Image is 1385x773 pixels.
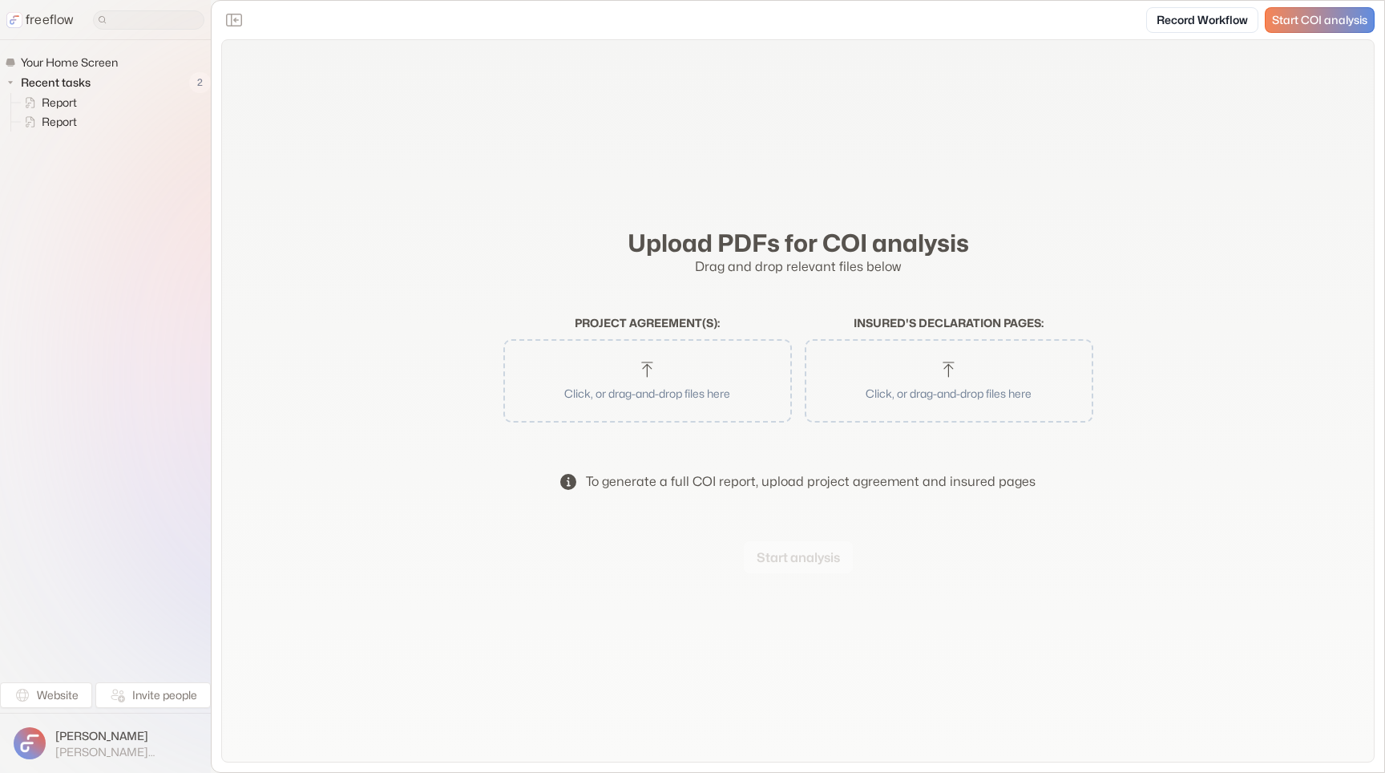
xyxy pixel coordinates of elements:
a: freeflow [6,10,74,30]
a: Report [11,93,83,112]
span: 2 [189,72,211,93]
button: Click, or drag-and-drop files here [813,347,1085,415]
h2: Insured's declaration pages : [805,317,1093,330]
button: Close the sidebar [221,7,247,33]
button: Invite people [95,682,211,708]
div: To generate a full COI report, upload project agreement and insured pages [586,472,1036,492]
span: Your Home Screen [18,55,123,71]
a: Your Home Screen [5,53,124,72]
button: Click, or drag-and-drop files here [511,347,784,415]
span: Report [38,114,82,130]
a: Start COI analysis [1265,7,1375,33]
span: Start COI analysis [1272,14,1367,27]
p: freeflow [26,10,74,30]
button: Start analysis [744,541,853,573]
p: Click, or drag-and-drop files here [826,385,1072,402]
span: Report [38,95,82,111]
h2: Upload PDFs for COI analysis [503,229,1093,257]
p: Drag and drop relevant files below [503,257,1093,277]
button: Recent tasks [5,73,97,92]
button: [PERSON_NAME][PERSON_NAME][EMAIL_ADDRESS] [10,723,201,763]
span: [PERSON_NAME][EMAIL_ADDRESS] [55,745,197,759]
p: Click, or drag-and-drop files here [524,385,771,402]
img: profile [14,727,46,759]
span: [PERSON_NAME] [55,728,197,744]
span: Recent tasks [18,75,95,91]
a: Record Workflow [1146,7,1258,33]
a: Report [11,112,83,132]
h2: Project agreement(s) : [503,317,792,330]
